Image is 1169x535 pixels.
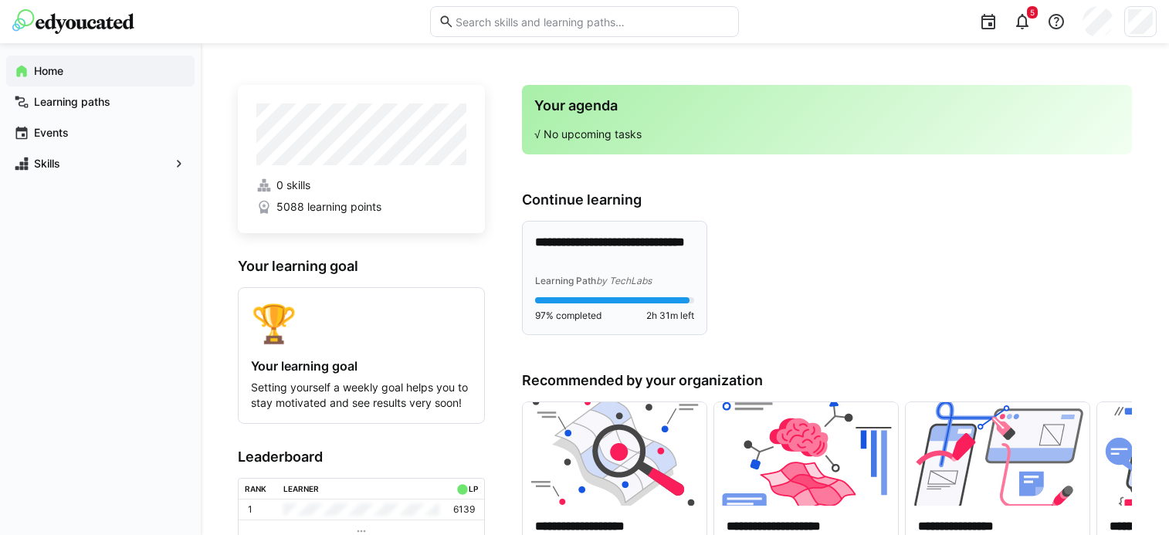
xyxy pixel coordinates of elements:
h3: Leaderboard [238,449,485,466]
img: image [523,402,706,506]
p: √ No upcoming tasks [534,127,1120,142]
p: 6139 [453,503,475,516]
span: by TechLabs [596,275,652,286]
p: Setting yourself a weekly goal helps you to stay motivated and see results very soon! [251,380,472,411]
span: 5088 learning points [276,199,381,215]
span: 97% completed [535,310,601,322]
h3: Continue learning [522,191,1132,208]
h3: Recommended by your organization [522,372,1132,389]
div: 🏆 [251,300,472,346]
span: 2h 31m left [646,310,694,322]
h4: Your learning goal [251,358,472,374]
span: Learning Path [535,275,596,286]
p: 1 [248,503,252,516]
a: 0 skills [256,178,466,193]
input: Search skills and learning paths… [454,15,730,29]
img: image [906,402,1089,506]
h3: Your learning goal [238,258,485,275]
div: LP [469,484,478,493]
span: 0 skills [276,178,310,193]
div: Rank [245,484,266,493]
div: Learner [283,484,319,493]
h3: Your agenda [534,97,1120,114]
img: image [714,402,898,506]
span: 5 [1030,8,1035,17]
